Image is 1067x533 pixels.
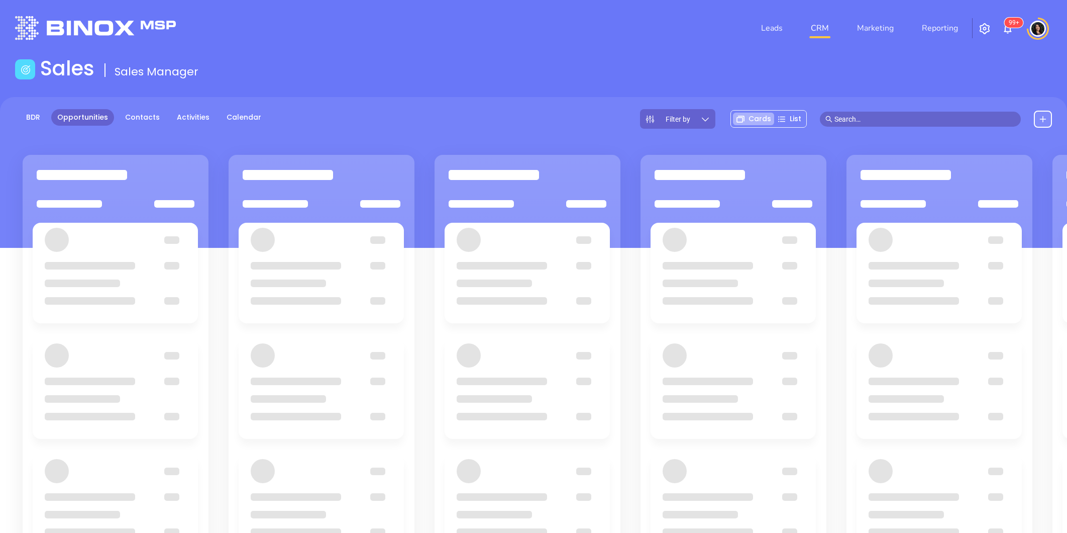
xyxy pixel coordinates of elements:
[807,18,833,38] a: CRM
[51,109,114,126] a: Opportunities
[1005,18,1023,28] sup: 100
[1002,23,1014,35] img: iconNotification
[733,113,774,125] div: Cards
[834,114,1015,125] input: Search…
[1030,21,1046,37] img: user
[221,109,267,126] a: Calendar
[40,56,94,80] h1: Sales
[119,109,166,126] a: Contacts
[774,113,804,125] div: List
[979,23,991,35] img: iconSetting
[918,18,962,38] a: Reporting
[115,64,198,79] span: Sales Manager
[15,16,176,40] img: logo
[171,109,216,126] a: Activities
[666,116,690,123] span: Filter by
[853,18,898,38] a: Marketing
[20,109,46,126] a: BDR
[825,116,832,123] span: search
[757,18,787,38] a: Leads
